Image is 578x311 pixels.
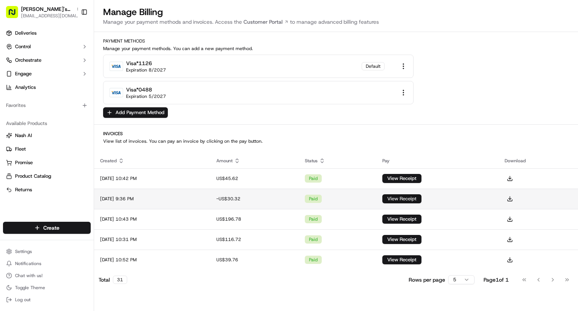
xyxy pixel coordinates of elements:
span: Toggle Theme [15,285,45,291]
span: Log out [15,297,30,303]
td: [DATE] 10:43 PM [94,209,210,229]
td: [DATE] 10:42 PM [94,168,210,189]
div: 📗 [8,110,14,116]
td: [DATE] 9:36 PM [94,189,210,209]
div: Expiration 5/2027 [126,93,166,99]
a: Fleet [6,146,88,152]
div: paid [305,256,322,264]
div: visa *1126 [126,59,152,67]
button: View Receipt [382,174,421,183]
td: [DATE] 10:52 PM [94,250,210,270]
button: [EMAIL_ADDRESS][DOMAIN_NAME] [21,13,81,19]
p: Rows per page [409,276,445,284]
div: Favorites [3,99,91,111]
div: US$116.72 [216,236,293,242]
span: Product Catalog [15,173,51,180]
span: Returns [15,186,32,193]
span: Knowledge Base [15,109,58,117]
div: Default [362,62,385,70]
button: [PERSON_NAME]'s Fast Food - [GEOGRAPHIC_DATA][EMAIL_ADDRESS][DOMAIN_NAME] [3,3,78,21]
button: Engage [3,68,91,80]
a: Returns [6,186,88,193]
div: 31 [113,276,127,284]
span: Chat with us! [15,273,43,279]
div: Total [99,276,127,284]
button: View Receipt [382,194,421,203]
button: Nash AI [3,130,91,142]
button: Product Catalog [3,170,91,182]
div: Page 1 of 1 [484,276,509,284]
a: 💻API Documentation [61,106,124,120]
a: Deliveries [3,27,91,39]
span: Notifications [15,261,41,267]
h2: Invoices [103,131,569,137]
span: Pylon [75,128,91,133]
span: Nash AI [15,132,32,139]
td: [DATE] 10:31 PM [94,229,210,250]
img: 1736555255976-a54dd68f-1ca7-489b-9aae-adbdc363a1c4 [8,72,21,85]
div: 💻 [64,110,70,116]
div: paid [305,215,322,223]
div: Download [505,158,572,164]
h1: Manage Billing [103,6,569,18]
span: Control [15,43,31,50]
div: US$196.78 [216,216,293,222]
a: Powered byPylon [53,127,91,133]
div: US$39.76 [216,257,293,263]
button: Fleet [3,143,91,155]
button: Log out [3,294,91,305]
button: Start new chat [128,74,137,83]
a: Product Catalog [6,173,88,180]
button: Chat with us! [3,270,91,281]
div: Status [305,158,370,164]
span: Promise [15,159,33,166]
div: Expiration 8/2027 [126,67,166,73]
div: We're available if you need us! [26,79,95,85]
button: Promise [3,157,91,169]
button: Add Payment Method [103,107,168,118]
button: View Receipt [382,255,421,264]
div: paid [305,195,322,203]
button: Orchestrate [3,54,91,66]
span: Engage [15,70,32,77]
p: Manage your payment methods and invoices. Access the to manage advanced billing features [103,18,569,26]
span: Analytics [15,84,36,91]
button: Notifications [3,258,91,269]
div: Start new chat [26,72,123,79]
button: Returns [3,184,91,196]
div: Pay [382,158,493,164]
a: Promise [6,159,88,166]
a: Nash AI [6,132,88,139]
div: Amount [216,158,293,164]
div: paid [305,174,322,183]
img: Nash [8,8,23,23]
button: View Receipt [382,215,421,224]
p: Manage your payment methods. You can add a new payment method. [103,46,569,52]
a: 📗Knowledge Base [5,106,61,120]
span: Fleet [15,146,26,152]
button: Create [3,222,91,234]
p: Welcome 👋 [8,30,137,42]
a: Analytics [3,81,91,93]
div: Available Products [3,117,91,130]
button: Toggle Theme [3,282,91,293]
button: [PERSON_NAME]'s Fast Food - [GEOGRAPHIC_DATA] [21,5,73,13]
div: US$45.62 [216,175,293,181]
button: Settings [3,246,91,257]
button: Control [3,41,91,53]
span: Settings [15,248,32,255]
div: -US$30.32 [216,196,293,202]
div: visa *0488 [126,86,152,93]
p: View list of invoices. You can pay an invoice by clicking on the pay button. [103,138,569,144]
button: View Receipt [382,235,421,244]
span: Create [43,224,59,232]
div: Created [100,158,204,164]
a: Customer Portal [242,18,290,26]
input: Got a question? Start typing here... [20,49,135,56]
span: API Documentation [71,109,121,117]
div: paid [305,235,322,244]
span: Deliveries [15,30,37,37]
span: Orchestrate [15,57,41,64]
